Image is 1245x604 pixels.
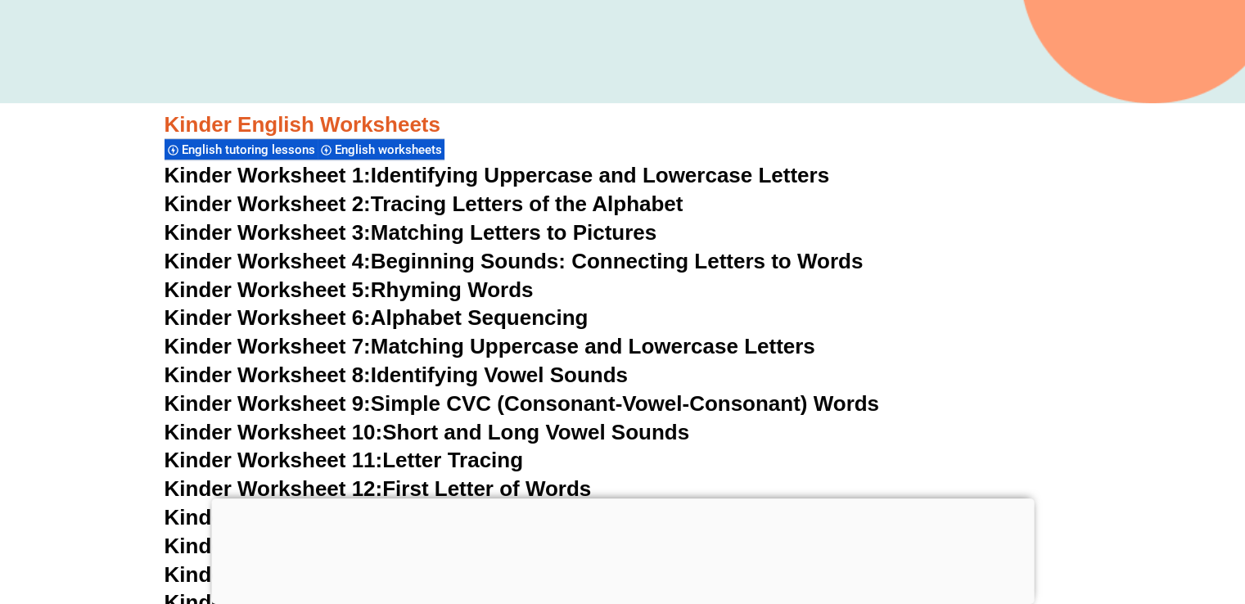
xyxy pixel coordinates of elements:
a: Kinder Worksheet 13:Colour Words [165,505,523,530]
a: Kinder Worksheet 3:Matching Letters to Pictures [165,220,657,245]
a: Kinder Worksheet 8:Identifying Vowel Sounds [165,363,628,387]
span: Kinder Worksheet 4: [165,249,371,273]
iframe: Chat Widget [972,420,1245,604]
a: Kinder Worksheet 12:First Letter of Words [165,476,592,501]
span: Kinder Worksheet 12: [165,476,383,501]
span: Kinder Worksheet 8: [165,363,371,387]
span: Kinder Worksheet 5: [165,277,371,302]
span: Kinder Worksheet 1: [165,163,371,187]
a: Kinder Worksheet 10:Short and Long Vowel Sounds [165,420,690,444]
span: Kinder Worksheet 7: [165,334,371,358]
span: English tutoring lessons [182,142,320,157]
a: Kinder Worksheet 1:Identifying Uppercase and Lowercase Letters [165,163,830,187]
span: Kinder Worksheet 14: [165,534,383,558]
h3: Kinder English Worksheets [165,111,1081,139]
iframe: Advertisement [211,498,1034,600]
span: Kinder Worksheet 6: [165,305,371,330]
span: Kinder Worksheet 11: [165,448,383,472]
a: Kinder Worksheet 14:Days of the Week [165,534,558,558]
a: Kinder Worksheet 9:Simple CVC (Consonant-Vowel-Consonant) Words [165,391,879,416]
span: Kinder Worksheet 9: [165,391,371,416]
span: Kinder Worksheet 15: [165,562,383,587]
a: Kinder Worksheet 4:Beginning Sounds: Connecting Letters to Words [165,249,864,273]
a: Kinder Worksheet 15:Simple Word Families (e.g., cat, bat, hat) [165,562,790,587]
div: English worksheets [318,138,444,160]
a: Kinder Worksheet 11:Letter Tracing [165,448,524,472]
span: Kinder Worksheet 2: [165,192,371,216]
div: English tutoring lessons [165,138,318,160]
a: Kinder Worksheet 5:Rhyming Words [165,277,534,302]
div: Widget de chat [972,420,1245,604]
span: Kinder Worksheet 10: [165,420,383,444]
a: Kinder Worksheet 7:Matching Uppercase and Lowercase Letters [165,334,815,358]
span: Kinder Worksheet 13: [165,505,383,530]
a: Kinder Worksheet 2:Tracing Letters of the Alphabet [165,192,683,216]
a: Kinder Worksheet 6:Alphabet Sequencing [165,305,589,330]
span: English worksheets [335,142,447,157]
span: Kinder Worksheet 3: [165,220,371,245]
